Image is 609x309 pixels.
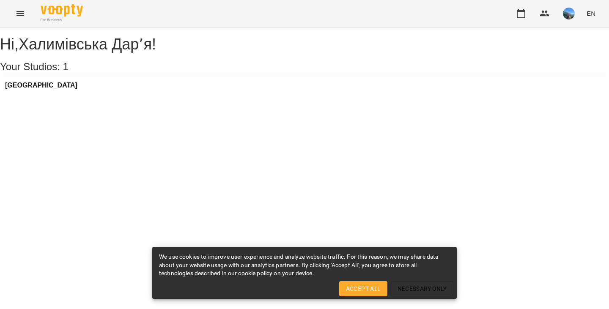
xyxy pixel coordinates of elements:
button: Menu [10,3,30,24]
a: [GEOGRAPHIC_DATA] [5,82,77,89]
span: EN [587,9,595,18]
button: EN [583,5,599,21]
span: 1 [63,61,69,72]
span: For Business [41,17,83,23]
img: a7d4f18d439b15bc62280586adbb99de.jpg [563,8,575,19]
img: Voopty Logo [41,4,83,16]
